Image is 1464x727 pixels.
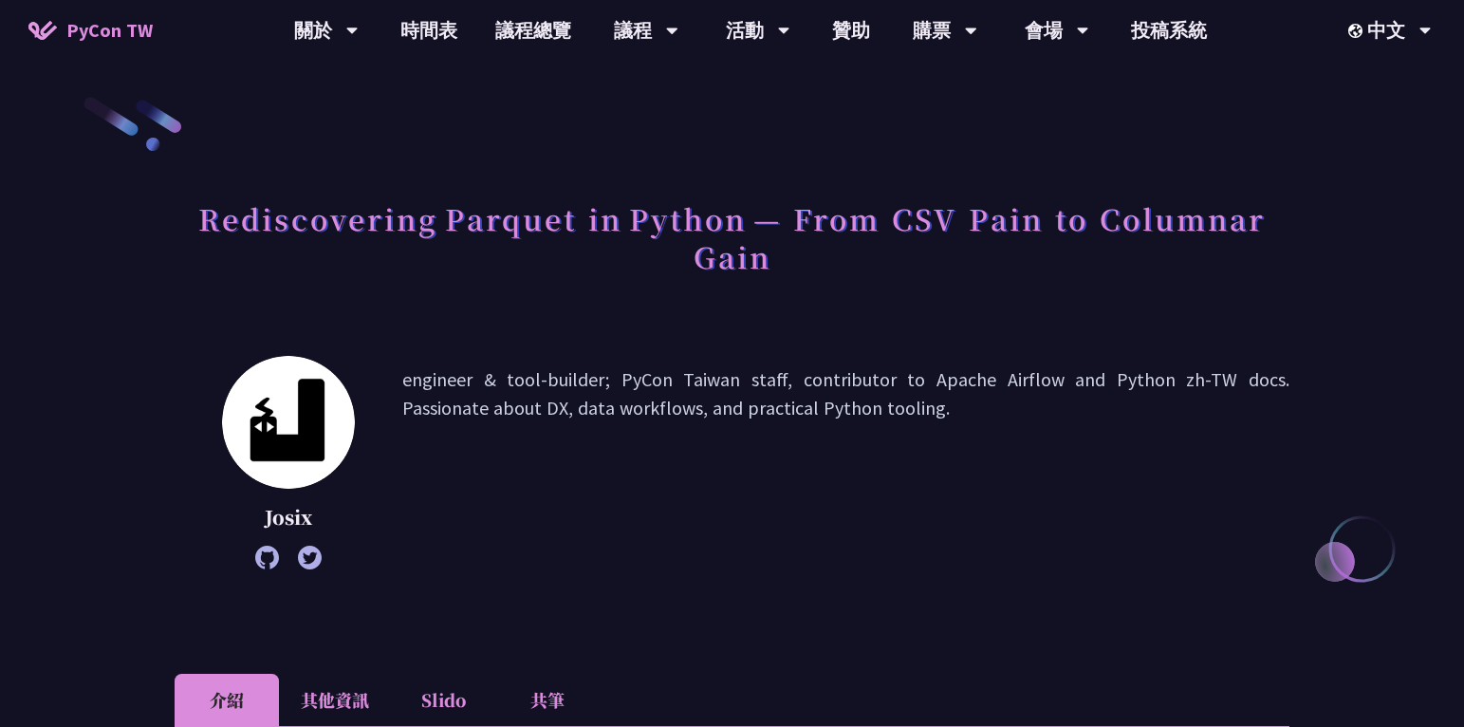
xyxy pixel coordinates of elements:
a: PyCon TW [9,7,172,54]
img: Home icon of PyCon TW 2025 [28,21,57,40]
img: Locale Icon [1348,24,1367,38]
p: engineer & tool-builder; PyCon Taiwan staff, contributor to Apache Airflow and Python zh-TW docs.... [402,365,1289,560]
img: Josix [222,356,355,489]
h1: Rediscovering Parquet in Python — From CSV Pain to Columnar Gain [175,190,1289,285]
span: PyCon TW [66,16,153,45]
li: 其他資訊 [279,674,391,726]
li: Slido [391,674,495,726]
p: Josix [222,503,355,531]
li: 共筆 [495,674,600,726]
li: 介紹 [175,674,279,726]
